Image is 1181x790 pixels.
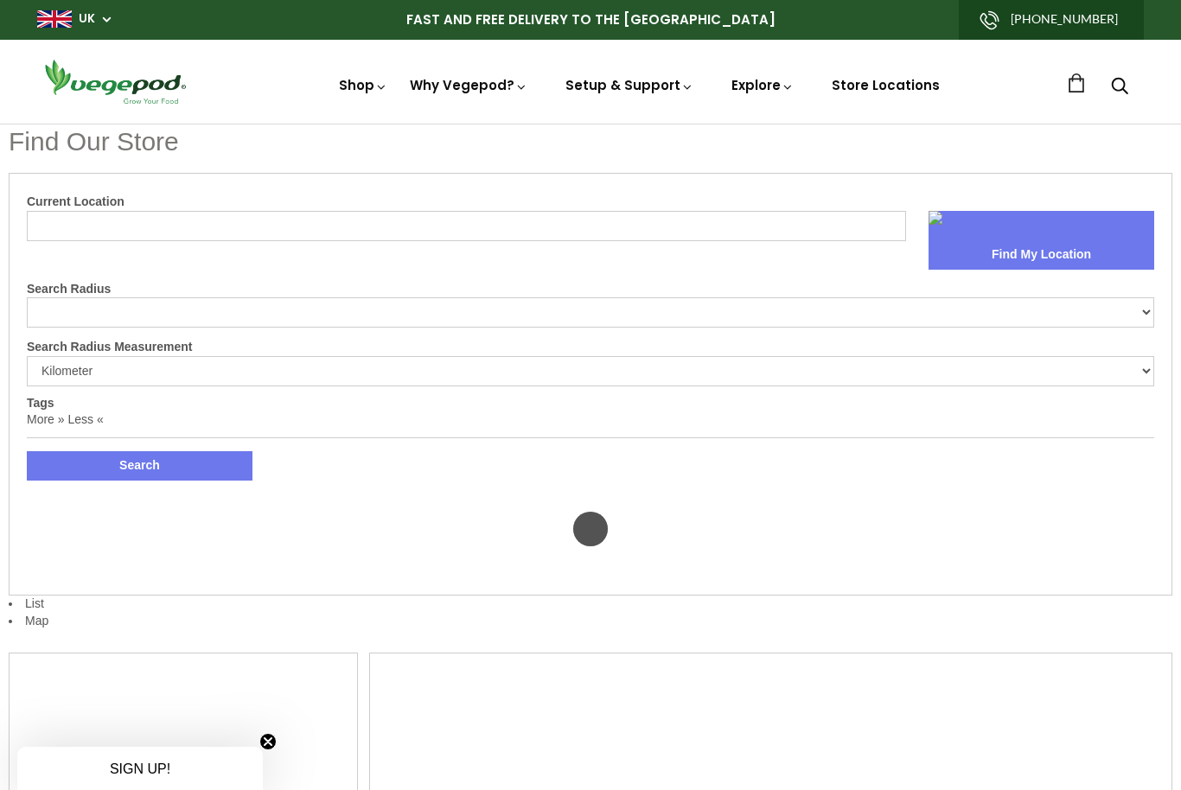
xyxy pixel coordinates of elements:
[27,339,1154,356] label: Search Radius Measurement
[79,10,95,28] a: UK
[9,124,1172,160] h1: Find Our Store
[9,160,1172,613] li: List
[929,240,1154,270] button: Find My Location
[67,412,103,426] a: Less «
[17,747,263,790] div: SIGN UP!Close teaser
[37,57,193,106] img: Vegepod
[410,76,527,94] a: Why Vegepod?
[1111,79,1128,97] a: Search
[565,76,693,94] a: Setup & Support
[27,396,54,410] label: Tags
[339,76,387,94] a: Shop
[110,761,170,776] span: SIGN UP!
[27,412,65,426] a: More »
[832,76,940,94] a: Store Locations
[929,211,942,225] img: sca.location-find-location.png
[731,76,794,94] a: Explore
[27,194,1154,211] label: Current Location
[259,733,277,750] button: Close teaser
[9,613,1172,630] li: Map
[27,451,252,481] button: Search
[27,281,1154,298] label: Search Radius
[37,10,72,28] img: gb_large.png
